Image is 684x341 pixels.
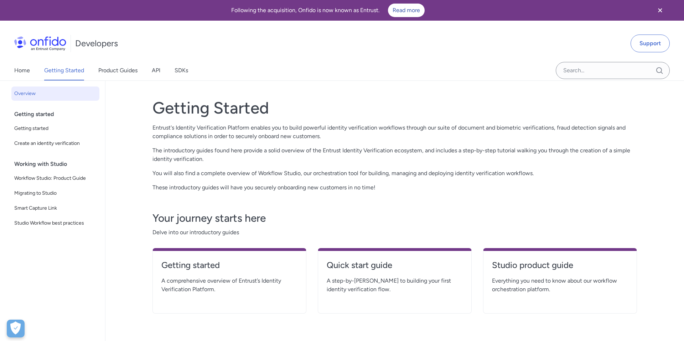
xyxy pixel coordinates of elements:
[152,211,637,225] h3: Your journey starts here
[14,89,97,98] span: Overview
[152,98,637,118] h1: Getting Started
[98,61,138,80] a: Product Guides
[14,139,97,148] span: Create an identity verification
[14,174,97,183] span: Workflow Studio: Product Guide
[11,136,99,151] a: Create an identity verification
[327,259,463,277] a: Quick start guide
[11,121,99,136] a: Getting started
[492,277,628,294] span: Everything you need to know about our workflow orchestration platform.
[44,61,84,80] a: Getting Started
[152,124,637,141] p: Entrust's Identity Verification Platform enables you to build powerful identity verification work...
[152,169,637,178] p: You will also find a complete overview of Workflow Studio, our orchestration tool for building, m...
[9,4,647,17] div: Following the acquisition, Onfido is now known as Entrust.
[152,61,160,80] a: API
[14,204,97,213] span: Smart Capture Link
[161,259,297,271] h4: Getting started
[14,61,30,80] a: Home
[11,186,99,200] a: Migrating to Studio
[152,228,637,237] span: Delve into our introductory guides
[14,107,102,121] div: Getting started
[388,4,425,17] a: Read more
[11,86,99,101] a: Overview
[152,146,637,163] p: The introductory guides found here provide a solid overview of the Entrust Identity Verification ...
[11,216,99,230] a: Studio Workflow best practices
[14,124,97,133] span: Getting started
[11,171,99,185] a: Workflow Studio: Product Guide
[161,259,297,277] a: Getting started
[327,259,463,271] h4: Quick start guide
[14,219,97,227] span: Studio Workflow best practices
[14,189,97,198] span: Migrating to Studio
[175,61,188,80] a: SDKs
[11,201,99,215] a: Smart Capture Link
[152,183,637,192] p: These introductory guides will have you securely onboarding new customers in no time!
[7,320,25,337] button: Open Preferences
[631,35,670,52] a: Support
[327,277,463,294] span: A step-by-[PERSON_NAME] to building your first identity verification flow.
[556,62,670,79] input: Onfido search input field
[14,157,102,171] div: Working with Studio
[161,277,297,294] span: A comprehensive overview of Entrust’s Identity Verification Platform.
[14,36,66,51] img: Onfido Logo
[75,38,118,49] h1: Developers
[492,259,628,271] h4: Studio product guide
[656,6,664,15] svg: Close banner
[492,259,628,277] a: Studio product guide
[647,1,673,19] button: Close banner
[7,320,25,337] div: Cookie Preferences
